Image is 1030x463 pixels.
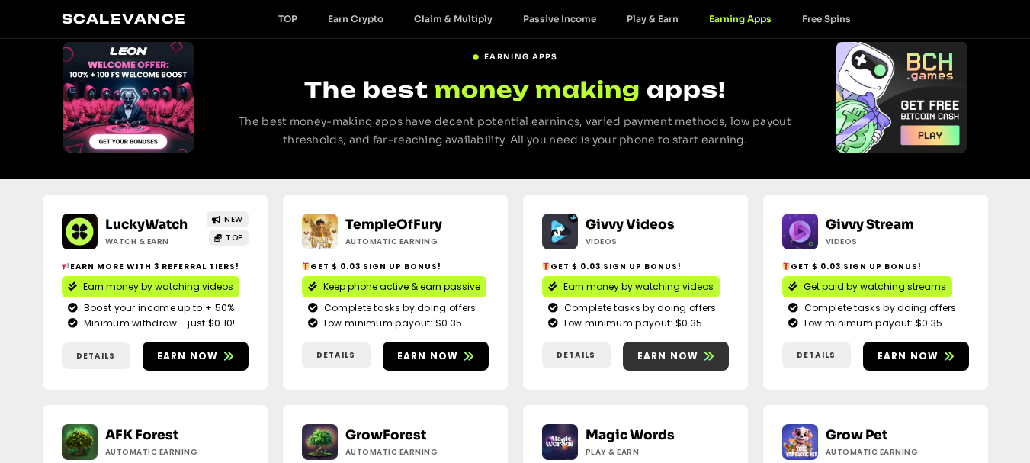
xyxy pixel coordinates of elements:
a: Scalevance [62,11,187,27]
a: Earn money by watching videos [62,276,239,297]
h2: Get $ 0.03 sign up bonus! [542,261,729,272]
a: Details [302,342,371,368]
span: Earn money by watching videos [563,280,714,294]
span: Complete tasks by doing offers [560,301,717,315]
a: Magic Words [586,427,675,443]
span: Get paid by watching streams [804,280,946,294]
a: Keep phone active & earn passive [302,276,486,297]
a: Grow Pet [826,427,887,443]
a: NEW [207,211,249,227]
h2: Play & Earn [586,446,681,458]
a: Get paid by watching streams [782,276,952,297]
span: Earn now [397,349,459,363]
a: Earn now [623,342,729,371]
span: money making [435,75,640,104]
a: Earn now [863,342,969,371]
span: Complete tasks by doing offers [801,301,957,315]
a: Claim & Multiply [399,13,508,24]
span: Complete tasks by doing offers [320,301,476,315]
img: 🎁 [782,262,790,270]
h2: Automatic earning [345,446,441,458]
span: Details [316,349,355,361]
a: LuckyWatch [105,217,188,233]
a: Details [782,342,851,368]
div: Slides [63,42,194,153]
span: Earn now [157,349,219,363]
a: Earn now [383,342,489,371]
h2: Watch & Earn [105,236,201,247]
span: Low minimum payout: $0.35 [560,317,703,330]
span: Low minimum payout: $0.35 [801,317,943,330]
span: Earn money by watching videos [83,280,233,294]
span: Details [797,349,836,361]
a: TempleOfFury [345,217,442,233]
h2: Videos [586,236,681,247]
img: 🎁 [542,262,550,270]
h2: Automatic earning [105,446,201,458]
span: Boost your income up to + 50% [80,301,235,315]
a: Details [542,342,611,368]
nav: Menu [263,13,866,24]
div: Slides [836,42,967,153]
h2: Automatic earning [345,236,441,247]
h2: Videos [826,236,921,247]
a: TOP [263,13,313,24]
span: NEW [224,214,243,225]
a: GrowForest [345,427,426,443]
span: Earn now [637,349,699,363]
a: EARNING APPS [472,45,558,63]
span: Details [76,350,115,362]
span: TOP [226,232,243,243]
img: 🎁 [302,262,310,270]
img: 📢 [62,262,69,270]
span: Minimum withdraw - just $0.10! [80,317,236,330]
a: Earning Apps [694,13,787,24]
a: Givvy Stream [826,217,914,233]
span: EARNING APPS [484,51,558,63]
a: TOP [209,230,249,246]
a: Free Spins [787,13,866,24]
a: Givvy Videos [586,217,675,233]
span: Earn now [878,349,939,363]
span: Low minimum payout: $0.35 [320,317,463,330]
a: Play & Earn [611,13,694,24]
span: Keep phone active & earn passive [323,280,480,294]
p: The best money-making apps have decent potential earnings, varied payment methods, low payout thr... [222,113,808,150]
a: AFK Forest [105,427,178,443]
a: Passive Income [508,13,611,24]
a: Details [62,342,130,369]
a: Earn money by watching videos [542,276,720,297]
a: Earn Crypto [313,13,399,24]
span: apps! [647,76,726,103]
a: Earn now [143,342,249,371]
h2: Get $ 0.03 sign up bonus! [782,261,969,272]
h2: Automatic earning [826,446,921,458]
span: Details [557,349,595,361]
h2: Get $ 0.03 sign up bonus! [302,261,489,272]
div: 3 / 3 [836,42,967,153]
span: The best [304,76,428,103]
h2: Earn more with 3 referral Tiers! [62,261,249,272]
